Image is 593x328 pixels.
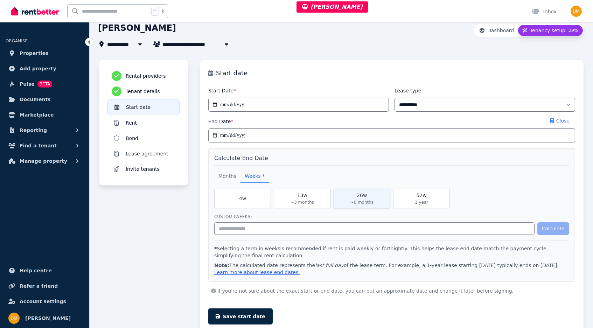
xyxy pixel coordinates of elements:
[277,200,327,205] span: ~3 months
[214,189,271,208] button: 4w
[240,170,269,183] button: weeks*
[20,64,56,73] span: Add property
[11,6,59,16] img: RentBetter
[395,88,421,93] label: Lease type
[571,6,582,17] img: Dan Milstein
[475,25,518,36] button: Dashboard
[214,214,569,219] h4: Custom ( weeks )
[214,262,569,276] p: The calculated date represents the of the lease term. For example, a 1-year lease starting [DATE]...
[6,108,84,122] a: Marketplace
[214,245,569,259] p: Selecting a term in is recommended if rent is paid weekly or fortnightly . This helps the lease e...
[393,189,450,208] button: 52w1 year
[20,95,51,104] span: Documents
[6,62,84,76] a: Add property
[334,189,390,208] button: 26w~6 months
[297,193,307,198] span: 13w
[518,25,583,36] button: Tenancy setup29%
[20,266,52,275] span: Help centre
[208,119,233,124] label: End Date
[214,170,240,183] button: months
[208,88,236,93] label: Start Date
[20,111,54,119] span: Marketplace
[315,263,343,268] em: last full day
[487,27,514,34] span: Dashboard
[20,297,66,306] span: Account settings
[20,157,67,165] span: Manage property
[6,294,84,308] a: Account settings
[6,264,84,278] a: Help centre
[25,314,71,322] span: [PERSON_NAME]
[6,39,28,43] span: ORGANISE
[6,92,84,106] a: Documents
[417,193,427,198] span: 52w
[37,81,52,88] span: BETA
[6,123,84,137] button: Reporting
[216,68,575,78] h3: Start date
[107,68,180,84] button: Rental providers
[107,99,180,115] button: Start date
[302,4,363,10] span: [PERSON_NAME]
[126,150,175,157] h3: Lease agreement
[6,279,84,293] a: Refer a friend
[337,200,387,205] span: ~6 months
[20,141,57,150] span: Find a tenant
[126,166,175,173] h3: Invite tenants
[568,28,579,33] span: 29 %
[20,80,35,88] span: Pulse
[357,193,367,198] span: 26w
[20,282,58,290] span: Refer a friend
[107,115,180,131] button: Rent
[20,49,49,57] span: Properties
[265,246,280,251] span: weeks
[107,161,180,177] button: Invite tenants
[208,308,273,324] button: Save start date
[126,135,175,142] h3: Bond
[107,131,180,146] button: Bond
[20,126,47,134] span: Reporting
[126,119,175,126] h3: Rent
[396,200,447,205] span: 1 year
[8,313,20,324] img: Dan Milstein
[274,189,330,208] button: 13w~3 months
[214,154,569,162] h3: Calculate End Date
[532,8,557,15] div: Inbox
[214,270,300,275] a: Learn more about lease end dates.
[537,222,569,235] button: Calculate
[6,139,84,153] button: Find a tenant
[107,146,180,161] button: Lease agreement
[98,22,176,34] h1: [PERSON_NAME]
[107,84,180,99] button: Tenant details
[6,46,84,60] a: Properties
[162,8,164,14] span: k
[126,72,175,79] h3: Rental providers
[530,27,565,34] span: Tenancy setup
[6,154,84,168] button: Manage property
[126,88,175,95] h3: Tenant details
[549,117,570,124] button: Close
[126,104,175,111] h3: Start date
[208,287,575,294] p: If you're not sure about the exact start or end date, you can put an approximate date and change ...
[6,77,84,91] a: PulseBETA
[214,263,229,268] span: Note:
[239,196,246,201] span: 4w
